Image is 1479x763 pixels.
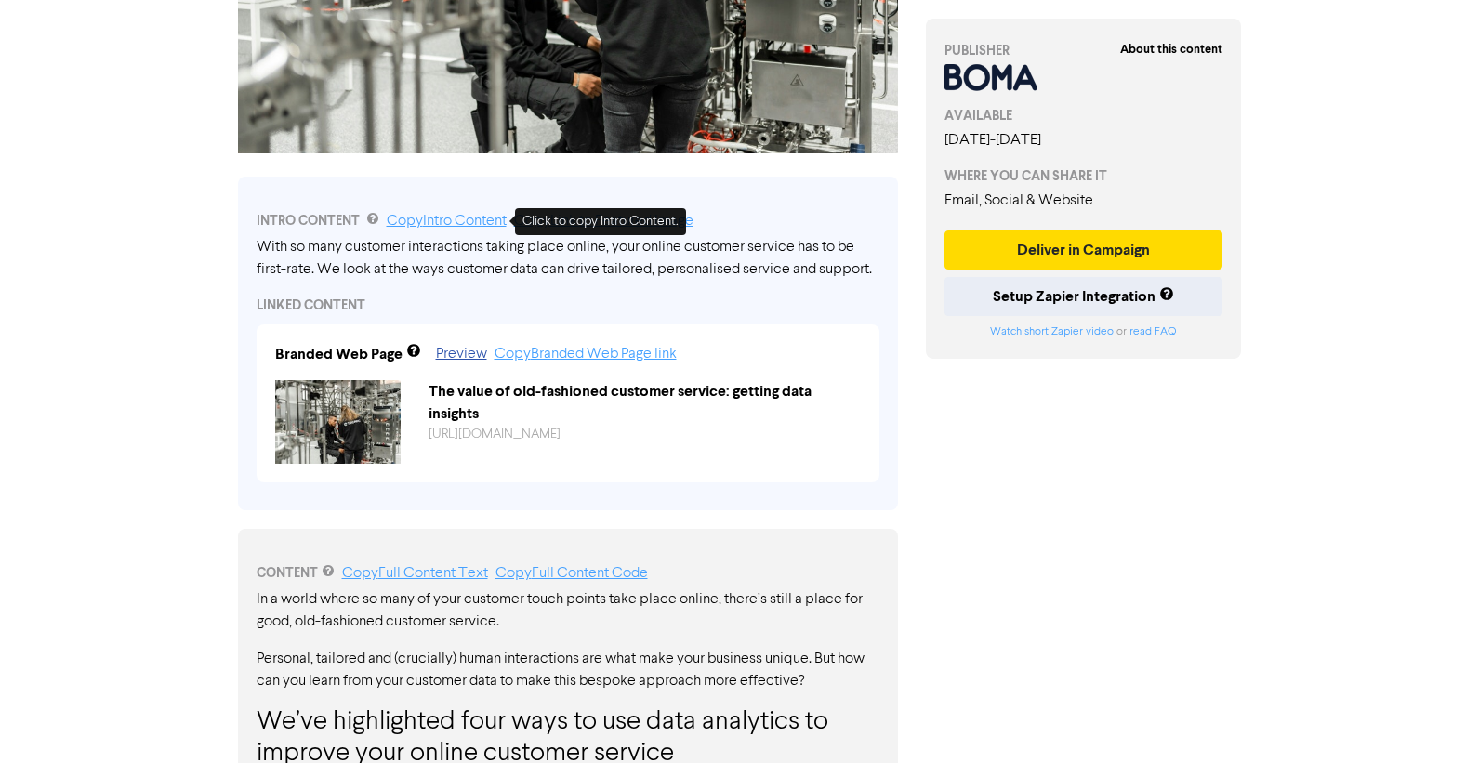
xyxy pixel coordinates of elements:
[275,343,403,365] div: Branded Web Page
[1129,326,1176,337] a: read FAQ
[495,566,648,581] a: Copy Full Content Code
[944,323,1223,340] div: or
[1386,674,1479,763] iframe: Chat Widget
[436,347,487,362] a: Preview
[387,214,507,229] a: Copy Intro Content
[1120,42,1222,57] strong: About this content
[415,380,875,425] div: The value of old-fashioned customer service: getting data insights
[257,648,879,692] p: Personal, tailored and (crucially) human interactions are what make your business unique. But how...
[944,41,1223,60] div: PUBLISHER
[944,129,1223,151] div: [DATE] - [DATE]
[342,566,488,581] a: Copy Full Content Text
[257,296,879,315] div: LINKED CONTENT
[944,277,1223,316] button: Setup Zapier Integration
[944,230,1223,270] button: Deliver in Campaign
[415,425,875,444] div: https://public2.bomamarketing.com/cp/4KA3jzpXmqSk12jYAajlSs?sa=pB6FgFw
[429,428,561,441] a: [URL][DOMAIN_NAME]
[257,562,879,585] div: CONTENT
[257,210,879,232] div: INTRO CONTENT
[990,326,1114,337] a: Watch short Zapier video
[515,208,686,235] div: Click to copy Intro Content.
[944,166,1223,186] div: WHERE YOU CAN SHARE IT
[944,190,1223,212] div: Email, Social & Website
[257,588,879,633] p: In a world where so many of your customer touch points take place online, there’s still a place f...
[944,106,1223,125] div: AVAILABLE
[495,347,677,362] a: Copy Branded Web Page link
[257,236,879,281] div: With so many customer interactions taking place online, your online customer service has to be fi...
